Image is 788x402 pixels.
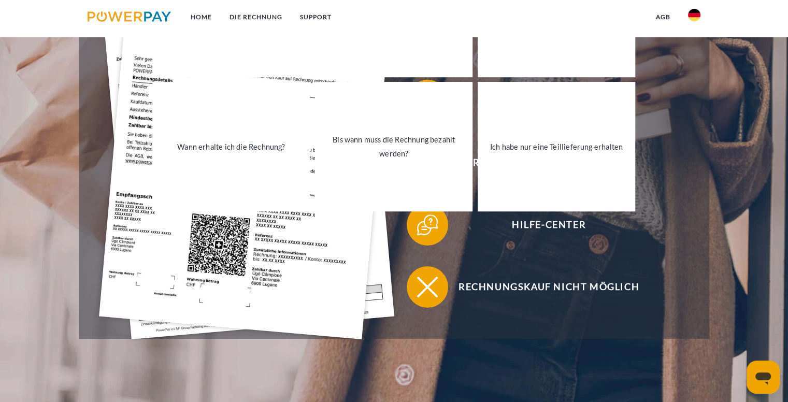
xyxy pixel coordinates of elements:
img: qb_help.svg [414,212,440,238]
div: Ich habe nur eine Teillieferung erhalten [484,139,629,153]
a: SUPPORT [291,8,340,26]
span: Hilfe-Center [422,204,676,246]
span: Rechnungskauf nicht möglich [422,266,676,308]
iframe: Schaltfläche zum Öffnen des Messaging-Fensters [747,361,780,394]
img: de [688,9,700,21]
a: DIE RECHNUNG [221,8,291,26]
img: logo-powerpay.svg [88,11,171,22]
a: Home [182,8,221,26]
div: Wann erhalte ich die Rechnung? [159,139,304,153]
a: agb [647,8,679,26]
button: Hilfe-Center [407,204,676,246]
button: Rechnungskauf nicht möglich [407,266,676,308]
div: Bis wann muss die Rechnung bezahlt werden? [321,133,466,161]
img: qb_close.svg [414,274,440,300]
